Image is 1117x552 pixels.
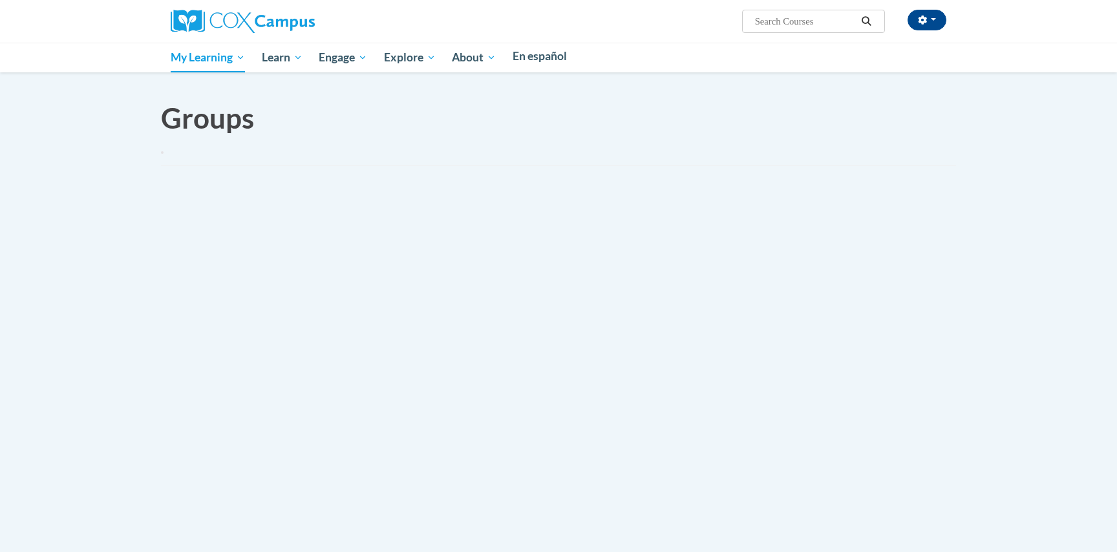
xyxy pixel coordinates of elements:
[171,15,315,26] a: Cox Campus
[171,50,245,65] span: My Learning
[376,43,444,72] a: Explore
[253,43,311,72] a: Learn
[444,43,505,72] a: About
[908,10,946,30] button: Account Settings
[504,43,575,70] a: En español
[861,17,873,27] i: 
[310,43,376,72] a: Engage
[857,14,877,29] button: Search
[161,101,254,134] span: Groups
[319,50,367,65] span: Engage
[452,50,496,65] span: About
[151,43,966,72] div: Main menu
[171,10,315,33] img: Cox Campus
[754,14,857,29] input: Search Courses
[262,50,303,65] span: Learn
[162,43,253,72] a: My Learning
[384,50,436,65] span: Explore
[513,49,567,63] span: En español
